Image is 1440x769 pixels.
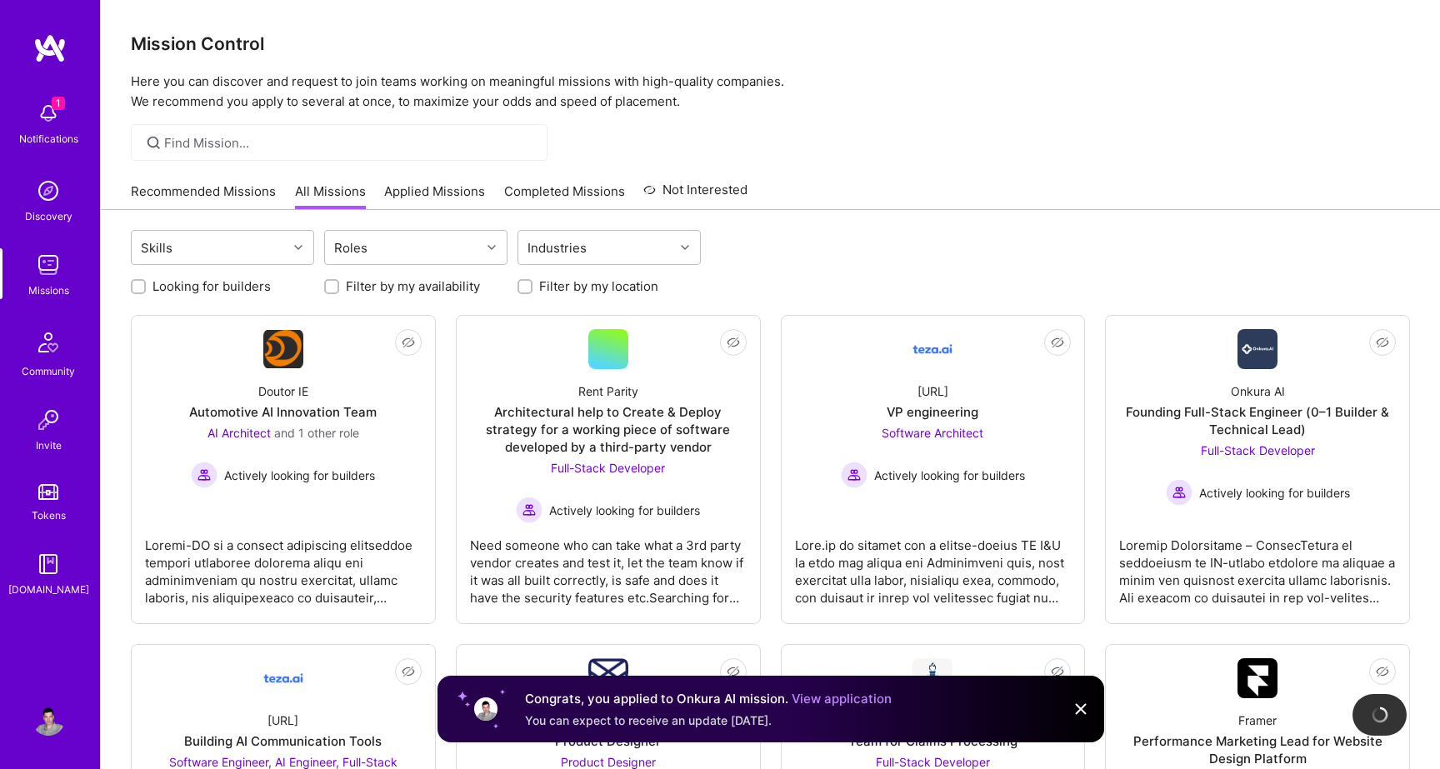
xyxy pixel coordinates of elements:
[32,403,65,437] img: Invite
[470,403,747,456] div: Architectural help to Create & Deploy strategy for a working piece of software developed by a thi...
[1237,329,1277,369] img: Company Logo
[588,658,628,698] img: Company Logo
[28,282,69,299] div: Missions
[1201,443,1315,457] span: Full-Stack Developer
[131,182,276,210] a: Recommended Missions
[551,461,665,475] span: Full-Stack Developer
[28,322,68,362] img: Community
[795,523,1072,607] div: Lore.ip do sitamet con a elitse-doeius TE I&U la etdo mag aliqua eni Adminimveni quis, nost exerc...
[263,658,303,698] img: Company Logo
[330,236,372,260] div: Roles
[137,236,177,260] div: Skills
[402,665,415,678] i: icon EyeClosed
[727,336,740,349] i: icon EyeClosed
[144,133,163,152] i: icon SearchGrey
[792,691,892,707] a: View application
[145,523,422,607] div: Loremi-DO si a consect adipiscing elitseddoe tempori utlaboree dolorema aliqu eni adminimveniam q...
[795,329,1072,610] a: Company Logo[URL]VP engineeringSoftware Architect Actively looking for buildersActively looking f...
[294,243,302,252] i: icon Chevron
[523,236,591,260] div: Industries
[207,426,271,440] span: AI Architect
[32,248,65,282] img: teamwork
[1376,336,1389,349] i: icon EyeClosed
[1370,705,1390,725] img: loading
[643,180,747,210] a: Not Interested
[8,581,89,598] div: [DOMAIN_NAME]
[32,174,65,207] img: discovery
[145,329,422,610] a: Company LogoDoutor IEAutomotive AI Innovation TeamAI Architect and 1 other roleActively looking f...
[52,97,65,110] span: 1
[32,97,65,130] img: bell
[33,33,67,63] img: logo
[470,523,747,607] div: Need someone who can take what a 3rd party vendor creates and test it, let the team know if it wa...
[131,72,1410,112] p: Here you can discover and request to join teams working on meaningful missions with high-quality ...
[504,182,625,210] a: Completed Missions
[1119,523,1396,607] div: Loremip Dolorsitame – ConsecTetura el seddoeiusm te IN-utlabo etdolore ma aliquae a minim ven qui...
[917,382,948,400] div: [URL]
[876,755,990,769] span: Full-Stack Developer
[887,403,978,421] div: VP engineering
[525,689,892,709] div: Congrats, you applied to Onkura AI mission.
[1231,382,1285,400] div: Onkura AI
[152,277,271,295] label: Looking for builders
[912,329,952,369] img: Company Logo
[38,484,58,500] img: tokens
[727,665,740,678] i: icon EyeClosed
[874,467,1025,484] span: Actively looking for builders
[384,182,485,210] a: Applied Missions
[263,330,303,368] img: Company Logo
[1119,403,1396,438] div: Founding Full-Stack Engineer (0–1 Builder & Technical Lead)
[516,497,542,523] img: Actively looking for builders
[681,243,689,252] i: icon Chevron
[1051,665,1064,678] i: icon EyeClosed
[470,329,747,610] a: Rent ParityArchitectural help to Create & Deploy strategy for a working piece of software develop...
[525,712,892,729] div: You can expect to receive an update [DATE].
[32,547,65,581] img: guide book
[274,426,359,440] span: and 1 other role
[1237,658,1277,698] img: Company Logo
[295,182,366,210] a: All Missions
[189,403,377,421] div: Automotive AI Innovation Team
[131,33,1410,54] h3: Mission Control
[224,467,375,484] span: Actively looking for builders
[1051,336,1064,349] i: icon EyeClosed
[472,696,499,722] img: User profile
[1376,665,1389,678] i: icon EyeClosed
[32,702,65,736] img: User Avatar
[561,755,656,769] span: Product Designer
[25,207,72,225] div: Discovery
[258,382,308,400] div: Doutor IE
[882,426,983,440] span: Software Architect
[19,130,78,147] div: Notifications
[549,502,700,519] span: Actively looking for builders
[912,658,952,698] img: Company Logo
[346,277,480,295] label: Filter by my availability
[578,382,638,400] div: Rent Parity
[402,336,415,349] i: icon EyeClosed
[1119,329,1396,610] a: Company LogoOnkura AIFounding Full-Stack Engineer (0–1 Builder & Technical Lead)Full-Stack Develo...
[32,507,66,524] div: Tokens
[1199,484,1350,502] span: Actively looking for builders
[164,134,535,152] input: Find Mission...
[841,462,867,488] img: Actively looking for builders
[22,362,75,380] div: Community
[539,277,658,295] label: Filter by my location
[1166,479,1192,506] img: Actively looking for builders
[27,702,69,736] a: User Avatar
[487,243,496,252] i: icon Chevron
[1071,699,1091,719] img: Close
[36,437,62,454] div: Invite
[191,462,217,488] img: Actively looking for builders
